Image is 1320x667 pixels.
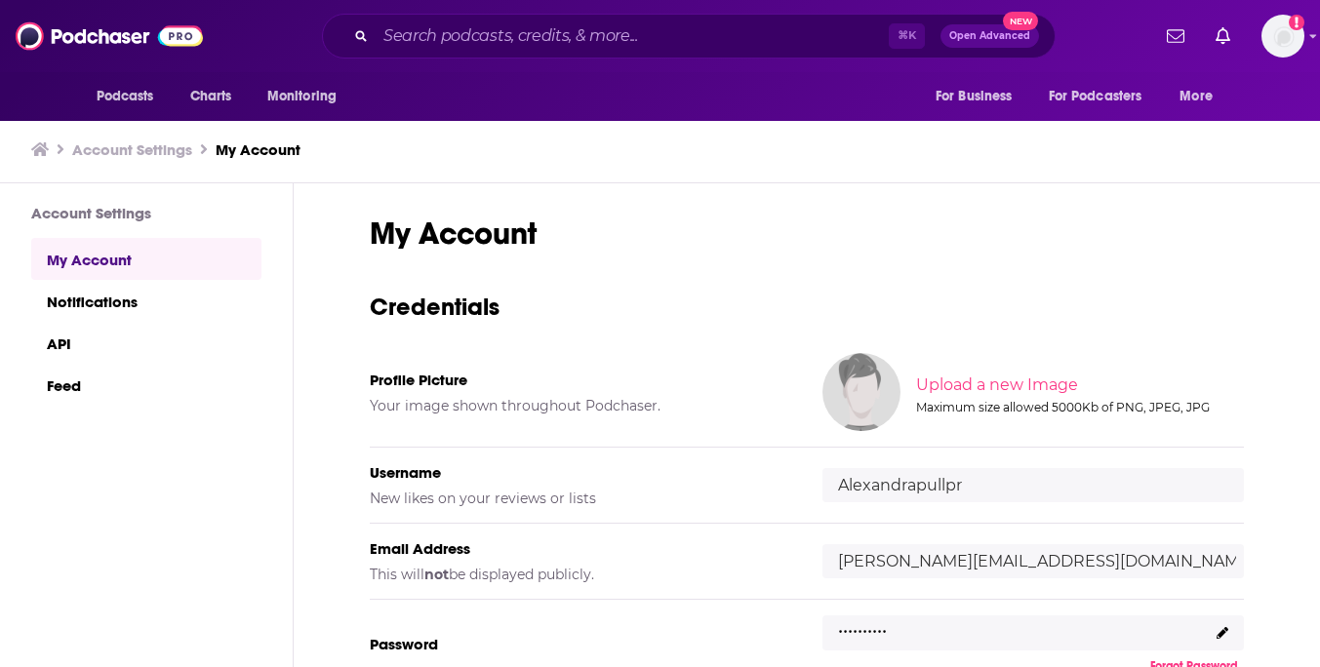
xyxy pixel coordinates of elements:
[916,400,1240,414] div: Maximum size allowed 5000Kb of PNG, JPEG, JPG
[370,371,791,389] h5: Profile Picture
[83,78,180,115] button: open menu
[936,83,1013,110] span: For Business
[370,635,791,653] h5: Password
[31,204,261,222] h3: Account Settings
[1036,78,1171,115] button: open menu
[424,566,449,583] b: not
[370,215,1244,253] h1: My Account
[376,20,889,52] input: Search podcasts, credits, & more...
[31,322,261,364] a: API
[97,83,154,110] span: Podcasts
[1261,15,1304,58] img: User Profile
[31,280,261,322] a: Notifications
[370,490,791,507] h5: New likes on your reviews or lists
[922,78,1037,115] button: open menu
[267,83,337,110] span: Monitoring
[1180,83,1213,110] span: More
[1261,15,1304,58] button: Show profile menu
[254,78,362,115] button: open menu
[216,140,300,159] a: My Account
[370,397,791,414] h5: Your image shown throughout Podchaser.
[822,468,1244,502] input: username
[1003,12,1038,30] span: New
[1166,78,1237,115] button: open menu
[322,14,1056,59] div: Search podcasts, credits, & more...
[370,292,1244,322] h3: Credentials
[72,140,192,159] a: Account Settings
[940,24,1039,48] button: Open AdvancedNew
[838,610,887,639] p: ..........
[1261,15,1304,58] span: Logged in as Alexandrapullpr
[1159,20,1192,53] a: Show notifications dropdown
[31,364,261,406] a: Feed
[370,463,791,482] h5: Username
[822,353,900,431] img: Your profile image
[1049,83,1142,110] span: For Podcasters
[31,238,261,280] a: My Account
[370,539,791,558] h5: Email Address
[16,18,203,55] img: Podchaser - Follow, Share and Rate Podcasts
[822,544,1244,578] input: email
[1208,20,1238,53] a: Show notifications dropdown
[1289,15,1304,30] svg: Add a profile image
[370,566,791,583] h5: This will be displayed publicly.
[889,23,925,49] span: ⌘ K
[178,78,244,115] a: Charts
[949,31,1030,41] span: Open Advanced
[190,83,232,110] span: Charts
